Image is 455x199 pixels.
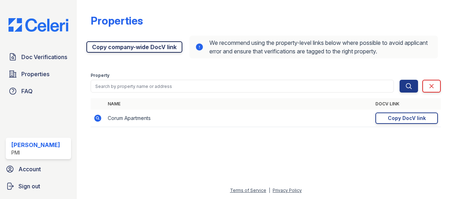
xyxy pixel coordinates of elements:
[3,18,74,32] img: CE_Logo_Blue-a8612792a0a2168367f1c8372b55b34899dd931a85d93a1a3d3e32e68fde9ad4.png
[6,84,71,98] a: FAQ
[230,188,266,193] a: Terms of Service
[11,141,60,149] div: [PERSON_NAME]
[105,98,373,110] th: Name
[21,53,67,61] span: Doc Verifications
[21,70,49,78] span: Properties
[91,14,143,27] div: Properties
[388,115,426,122] div: Copy DocV link
[21,87,33,95] span: FAQ
[273,188,302,193] a: Privacy Policy
[11,149,60,156] div: PMI
[373,98,441,110] th: DocV Link
[3,162,74,176] a: Account
[18,165,41,173] span: Account
[18,182,40,190] span: Sign out
[375,112,438,124] a: Copy DocV link
[105,110,373,127] td: Corum Apartments
[91,80,394,93] input: Search by property name or address
[91,73,109,78] label: Property
[3,179,74,193] a: Sign out
[6,67,71,81] a: Properties
[269,188,270,193] div: |
[189,36,438,58] div: We recommend using the property-level links below where possible to avoid applicant error and ens...
[6,50,71,64] a: Doc Verifications
[86,41,182,53] a: Copy company-wide DocV link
